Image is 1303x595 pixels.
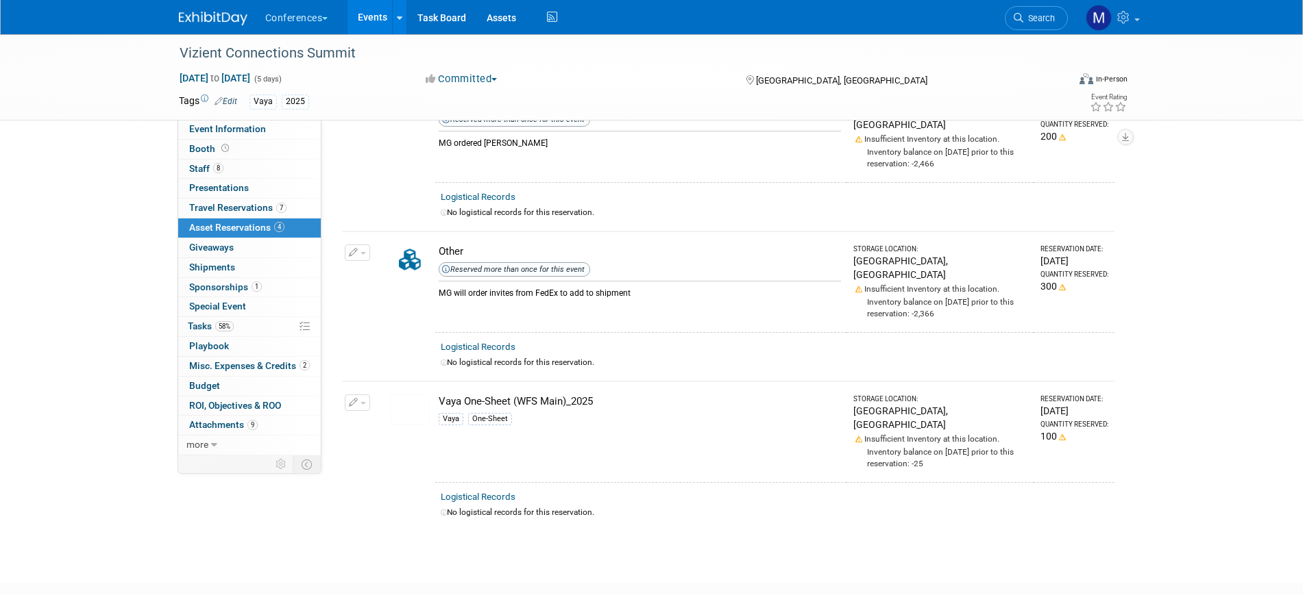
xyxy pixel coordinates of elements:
div: Quantity Reserved: [1040,270,1108,279]
div: Vaya [249,94,277,109]
a: Presentations [178,179,321,198]
a: Travel Reservations7 [178,199,321,218]
span: more [186,439,208,450]
span: to [208,73,221,84]
div: Vaya [439,413,463,425]
div: In-Person [1095,74,1128,84]
div: [GEOGRAPHIC_DATA], [GEOGRAPHIC_DATA] [853,254,1029,281]
div: Reservation Date: [1040,244,1108,254]
div: Quantity Reserved: [1040,120,1108,129]
div: Insufficient Inventory at this location. [853,281,1029,295]
div: Event Rating [1090,94,1127,101]
a: Logistical Records [441,492,515,502]
div: Storage Location: [853,394,1029,404]
td: Toggle Event Tabs [293,455,321,473]
div: Inventory balance on [DATE] prior to this reservation: -2,466 [853,145,1029,170]
span: 58% [215,321,234,331]
img: Format-Inperson.png [1080,73,1093,84]
a: Tasks58% [178,317,321,336]
span: Tasks [188,320,234,331]
span: ROI, Objectives & ROO [189,400,281,411]
span: Special Event [189,301,246,312]
div: 200 [1040,129,1108,143]
span: Booth not reserved yet [219,143,232,153]
span: Event Information [189,123,266,134]
span: 4 [274,222,284,232]
span: Shipments [189,262,235,273]
a: Booth [178,140,321,159]
span: Presentations [189,182,249,193]
span: 9 [247,420,258,430]
span: Booth [189,143,232,154]
span: 1 [252,281,262,292]
span: Giveaways [189,242,234,253]
img: Collateral-Icon-2.png [390,244,430,275]
a: more [178,435,321,455]
span: Misc. Expenses & Credits [189,360,310,371]
div: [DATE] [1040,254,1108,268]
a: Giveaways [178,238,321,257]
div: No logistical records for this reservation. [441,507,1109,518]
span: 7 [276,203,287,213]
img: Marygrace LeGros [1086,5,1112,31]
span: Budget [189,380,220,391]
td: Tags [179,94,237,110]
div: [DATE] [1040,404,1108,418]
span: Attachments [189,419,258,430]
a: Playbook [178,337,321,356]
a: Sponsorships1 [178,278,321,297]
span: Sponsorships [189,281,262,292]
span: 8 [213,163,223,173]
a: Logistical Records [441,192,515,202]
a: Event Information [178,120,321,139]
div: Reserved more than once for this event [439,262,590,276]
div: One-Sheet [468,413,512,425]
div: MG ordered [PERSON_NAME] [439,131,841,149]
i: Potential Conflict! [442,265,450,273]
a: Logistical Records [441,342,515,352]
a: Edit [215,97,237,106]
img: ExhibitDay [179,12,247,25]
span: 2 [300,360,310,370]
span: [DATE] [DATE] [179,72,251,84]
div: Inventory balance on [DATE] prior to this reservation: -2,366 [853,295,1029,320]
div: Insufficient Inventory at this location. [853,131,1029,145]
div: Vizient Connections Summit [175,41,1047,66]
a: Budget [178,377,321,396]
span: Playbook [189,340,229,351]
div: Storage Location: [853,244,1029,254]
div: Reservation Date: [1040,394,1108,404]
a: Shipments [178,258,321,277]
a: Misc. Expenses & Credits2 [178,357,321,376]
span: Asset Reservations [189,222,284,233]
a: Staff8 [178,160,321,179]
span: [GEOGRAPHIC_DATA], [GEOGRAPHIC_DATA] [756,75,927,86]
span: Travel Reservations [189,202,287,213]
a: Asset Reservations4 [178,218,321,238]
a: Search [1005,6,1068,30]
span: Search [1023,13,1055,23]
div: Quantity Reserved: [1040,420,1108,429]
div: MG will order invites from FedEx to add to shipment [439,281,841,299]
div: Insufficient Inventory at this location. [853,431,1029,445]
div: No logistical records for this reservation. [441,357,1109,368]
div: No logistical records for this reservation. [441,207,1109,218]
div: 100 [1040,429,1108,443]
td: Personalize Event Tab Strip [269,455,293,473]
a: ROI, Objectives & ROO [178,396,321,416]
a: Attachments9 [178,416,321,435]
div: 2025 [282,94,309,109]
span: Staff [189,163,223,174]
div: Event Format [987,71,1128,92]
div: Potential Duplicate! [439,262,590,276]
div: 300 [1040,279,1108,293]
div: Vaya One-Sheet (WFS Main)_2025 [439,394,841,409]
a: Special Event [178,297,321,316]
div: [GEOGRAPHIC_DATA], [GEOGRAPHIC_DATA] [853,404,1029,431]
span: (5 days) [253,75,282,84]
button: Committed [421,72,502,86]
img: View Images [390,394,430,425]
div: Other [439,244,841,259]
div: Inventory balance on [DATE] prior to this reservation: -25 [853,445,1029,470]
